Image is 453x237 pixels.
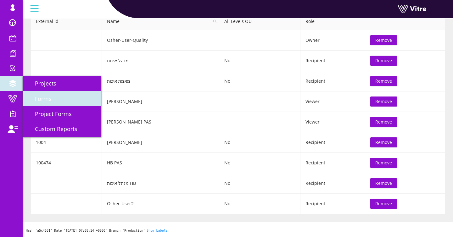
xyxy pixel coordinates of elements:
td: מנהל איכות [102,51,220,71]
td: HB PAS [102,153,220,173]
td: [PERSON_NAME] PAS [102,112,220,132]
span: Remove [375,37,392,44]
span: search [210,13,219,30]
span: Custom Reports [27,125,77,133]
button: Remove [370,35,397,45]
button: Remove [370,178,397,188]
td: [PERSON_NAME] [102,132,220,153]
span: Recipient [305,180,325,186]
button: Remove [370,137,397,147]
td: [PERSON_NAME] [102,91,220,112]
td: מאמת איכות [102,71,220,91]
span: Remove [375,57,392,64]
span: Remove [375,78,392,85]
span: Recipient [305,201,325,207]
a: Projects [23,76,101,91]
button: Remove [370,199,397,209]
span: Projects [27,80,56,87]
span: 100474 [36,160,51,166]
span: Viewer [305,98,320,104]
td: No [219,51,300,71]
a: Forms [23,91,101,106]
span: Owner [305,37,320,43]
span: Hash 'a5c4531' Date '[DATE] 07:08:14 +0000' Branch 'Production' [26,229,145,232]
td: No [219,153,300,173]
td: No [219,71,300,91]
button: Remove [370,96,397,107]
th: External Id [31,13,102,30]
span: Viewer [305,119,320,125]
a: Show Labels [147,229,167,232]
a: Custom Reports [23,121,101,136]
span: search [213,19,217,23]
span: Recipient [305,160,325,166]
span: Forms [27,95,52,102]
span: Name [102,13,219,30]
td: No [219,194,300,214]
button: Remove [370,56,397,66]
td: No [219,132,300,153]
td: Osher-User2 [102,194,220,214]
td: No [219,173,300,194]
span: Recipient [305,78,325,84]
button: Remove [370,76,397,86]
span: Remove [375,180,392,187]
span: Project Forms [27,110,72,118]
span: Remove [375,119,392,125]
th: All Levels OU [219,13,300,30]
span: Remove [375,200,392,207]
button: Remove [370,117,397,127]
td: מנהל איכות HB [102,173,220,194]
a: Project Forms [23,106,101,121]
span: 1004 [36,139,46,145]
span: Recipient [305,139,325,145]
button: Remove [370,158,397,168]
td: Osher-User-Quality [102,30,220,51]
th: Role [300,13,365,30]
span: Recipient [305,58,325,63]
span: Remove [375,159,392,166]
span: Remove [375,98,392,105]
span: Remove [375,139,392,146]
